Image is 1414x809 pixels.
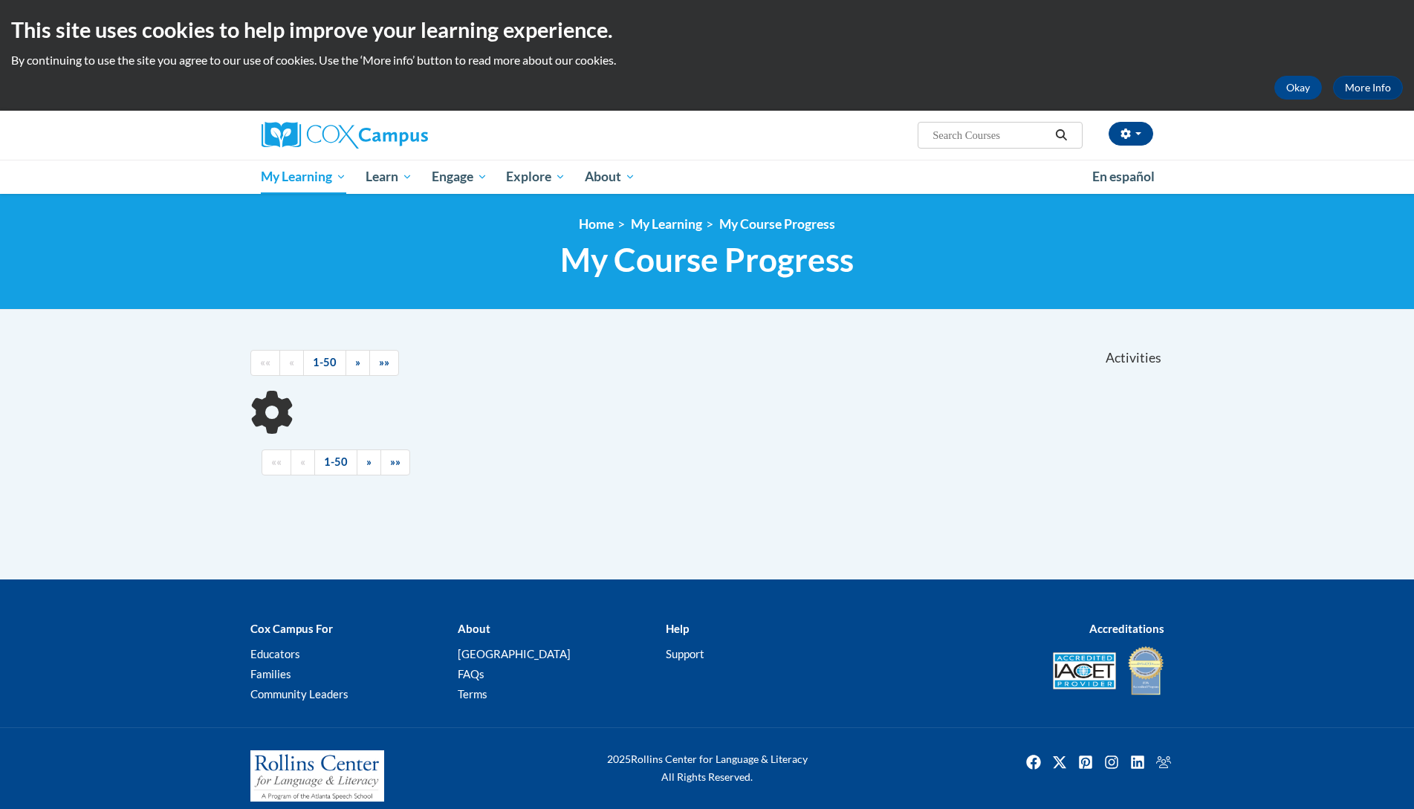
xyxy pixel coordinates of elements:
span: En español [1092,169,1155,184]
a: Next [357,449,381,475]
img: Facebook icon [1022,750,1045,774]
span: » [355,356,360,368]
a: Explore [496,160,575,194]
a: Community Leaders [250,687,348,701]
img: Cox Campus [262,122,428,149]
a: Instagram [1100,750,1123,774]
a: Previous [291,449,315,475]
a: End [380,449,410,475]
a: Cox Campus [262,122,544,149]
span: « [300,455,305,468]
a: More Info [1333,76,1403,100]
span: »» [379,356,389,368]
span: » [366,455,372,468]
a: En español [1083,161,1164,192]
button: Search [1050,126,1072,144]
a: My Learning [631,216,702,232]
p: By continuing to use the site you agree to our use of cookies. Use the ‘More info’ button to read... [11,52,1403,68]
a: Learn [356,160,422,194]
a: My Course Progress [719,216,835,232]
span: Activities [1106,350,1161,366]
a: About [575,160,645,194]
input: Search Courses [931,126,1050,144]
b: Help [666,622,689,635]
div: Rollins Center for Language & Literacy All Rights Reserved. [551,750,863,786]
a: Engage [422,160,497,194]
button: Okay [1274,76,1322,100]
img: Rollins Center for Language & Literacy - A Program of the Atlanta Speech School [250,750,384,802]
a: Support [666,647,704,660]
span: Learn [366,168,412,186]
a: My Learning [252,160,357,194]
button: Account Settings [1109,122,1153,146]
a: End [369,350,399,376]
a: Families [250,667,291,680]
img: Facebook group icon [1152,750,1175,774]
span: About [585,168,635,186]
a: 1-50 [303,350,346,376]
a: Next [346,350,370,376]
img: LinkedIn icon [1126,750,1149,774]
a: Linkedin [1126,750,1149,774]
img: Twitter icon [1048,750,1071,774]
h2: This site uses cookies to help improve your learning experience. [11,15,1403,45]
img: Instagram icon [1100,750,1123,774]
a: Pinterest [1074,750,1097,774]
span: Explore [506,168,565,186]
img: IDA® Accredited [1127,645,1164,697]
b: Cox Campus For [250,622,333,635]
span: My Course Progress [560,240,854,279]
a: FAQs [458,667,484,680]
span: Engage [432,168,487,186]
a: Begining [250,350,280,376]
img: Accredited IACET® Provider [1053,652,1116,689]
b: Accreditations [1089,622,1164,635]
span: «« [260,356,270,368]
a: Terms [458,687,487,701]
a: Educators [250,647,300,660]
a: Facebook [1022,750,1045,774]
span: « [289,356,294,368]
img: Pinterest icon [1074,750,1097,774]
a: Home [579,216,614,232]
a: Facebook Group [1152,750,1175,774]
a: Begining [262,449,291,475]
div: Main menu [239,160,1175,194]
a: [GEOGRAPHIC_DATA] [458,647,571,660]
b: About [458,622,490,635]
span: «« [271,455,282,468]
span: »» [390,455,400,468]
a: 1-50 [314,449,357,475]
span: 2025 [607,753,631,765]
a: Previous [279,350,304,376]
a: Twitter [1048,750,1071,774]
span: My Learning [261,168,346,186]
